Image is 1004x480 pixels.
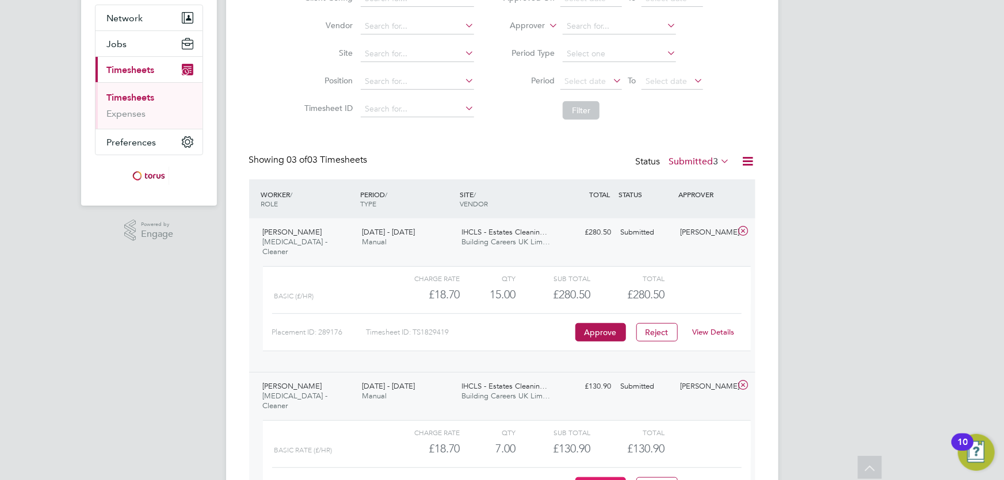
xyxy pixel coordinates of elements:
[263,227,322,237] span: [PERSON_NAME]
[385,425,460,439] div: Charge rate
[636,154,732,170] div: Status
[460,285,516,304] div: 15.00
[563,18,676,34] input: Search for...
[107,92,155,103] a: Timesheets
[516,425,590,439] div: Sub Total
[128,167,169,185] img: torus-logo-retina.png
[624,73,639,88] span: To
[563,101,600,120] button: Filter
[263,381,322,391] span: [PERSON_NAME]
[590,271,665,285] div: Total
[107,108,146,119] a: Expenses
[958,434,995,471] button: Open Resource Center, 10 new notifications
[272,323,366,341] div: Placement ID: 289176
[274,446,333,454] span: Basic Rate (£/HR)
[96,129,203,155] button: Preferences
[503,75,555,86] label: Period
[461,381,547,391] span: IHCLS - Estates Cleanin…
[516,271,590,285] div: Sub Total
[360,199,376,208] span: TYPE
[461,227,547,237] span: IHCLS - Estates Cleanin…
[95,167,203,185] a: Go to home page
[669,156,730,167] label: Submitted
[361,101,474,117] input: Search for...
[301,20,353,30] label: Vendor
[107,137,156,148] span: Preferences
[249,154,370,166] div: Showing
[556,377,616,396] div: £130.90
[96,31,203,56] button: Jobs
[261,199,278,208] span: ROLE
[291,190,293,199] span: /
[957,442,968,457] div: 10
[96,57,203,82] button: Timesheets
[616,223,676,242] div: Submitted
[493,20,545,32] label: Approver
[361,74,474,90] input: Search for...
[301,75,353,86] label: Position
[301,103,353,113] label: Timesheet ID
[616,377,676,396] div: Submitted
[366,323,572,341] div: Timesheet ID: TS1829419
[516,285,590,304] div: £280.50
[362,237,387,247] span: Manual
[263,237,328,256] span: [MEDICAL_DATA] - Cleaner
[590,425,665,439] div: Total
[362,391,387,401] span: Manual
[274,292,314,300] span: Basic (£/HR)
[675,184,735,205] div: APPROVER
[616,184,676,205] div: STATUS
[287,154,368,166] span: 03 Timesheets
[474,190,476,199] span: /
[692,327,734,337] a: View Details
[287,154,308,166] span: 03 of
[627,287,665,301] span: £280.50
[575,323,626,341] button: Approve
[361,18,474,34] input: Search for...
[564,76,606,86] span: Select date
[301,48,353,58] label: Site
[460,271,516,285] div: QTY
[96,82,203,129] div: Timesheets
[96,5,203,30] button: Network
[107,64,155,75] span: Timesheets
[461,237,550,247] span: Building Careers UK Lim…
[385,271,460,285] div: Charge rate
[503,48,555,58] label: Period Type
[124,220,173,241] a: Powered byEngage
[263,391,328,410] span: [MEDICAL_DATA] - Cleaner
[357,184,457,214] div: PERIOD
[107,39,127,49] span: Jobs
[457,184,556,214] div: SITE
[385,190,387,199] span: /
[460,439,516,458] div: 7.00
[556,223,616,242] div: £280.50
[461,391,550,401] span: Building Careers UK Lim…
[646,76,687,86] span: Select date
[141,229,173,239] span: Engage
[141,220,173,229] span: Powered by
[258,184,358,214] div: WORKER
[361,46,474,62] input: Search for...
[590,190,610,199] span: TOTAL
[460,425,516,439] div: QTY
[563,46,676,62] input: Select one
[362,227,415,237] span: [DATE] - [DATE]
[362,381,415,391] span: [DATE] - [DATE]
[107,13,143,24] span: Network
[636,323,678,341] button: Reject
[713,156,719,167] span: 3
[627,441,665,455] span: £130.90
[460,199,488,208] span: VENDOR
[385,285,460,304] div: £18.70
[516,439,590,458] div: £130.90
[385,439,460,458] div: £18.70
[675,377,735,396] div: [PERSON_NAME]
[675,223,735,242] div: [PERSON_NAME]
